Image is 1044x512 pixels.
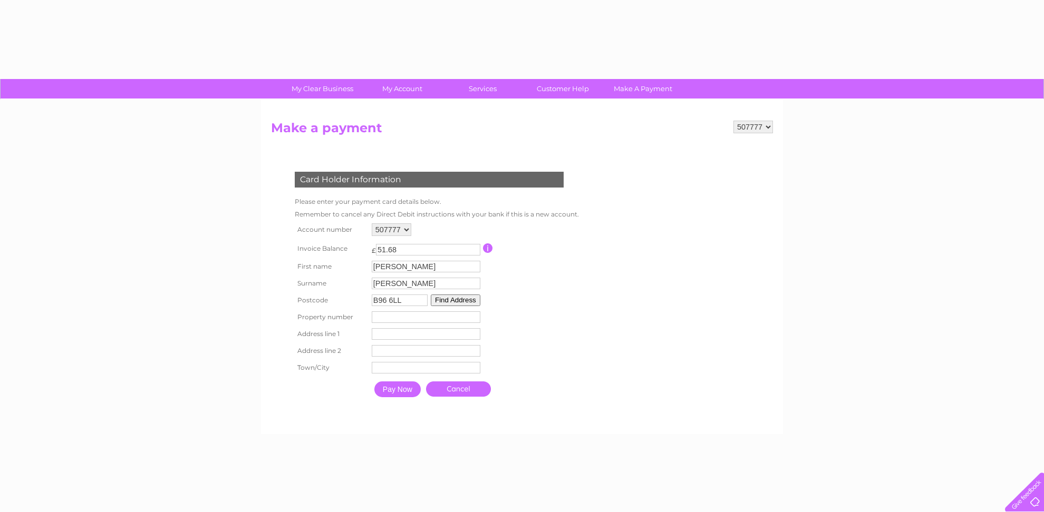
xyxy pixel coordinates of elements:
th: First name [292,258,369,275]
input: Information [483,243,493,253]
h2: Make a payment [271,121,773,141]
td: £ [372,241,376,254]
td: Please enter your payment card details below. [292,195,582,208]
th: Invoice Balance [292,239,369,258]
th: Surname [292,275,369,292]
a: Make A Payment [600,79,687,99]
a: Cancel [426,381,491,397]
th: Address line 2 [292,342,369,359]
th: Address line 1 [292,326,369,342]
input: Pay Now [374,381,421,397]
th: Property number [292,309,369,326]
a: Customer Help [519,79,606,99]
a: My Clear Business [279,79,366,99]
th: Town/City [292,359,369,376]
a: My Account [359,79,446,99]
a: Services [439,79,526,99]
td: Remember to cancel any Direct Debit instructions with your bank if this is a new account. [292,208,582,221]
div: Card Holder Information [295,172,564,188]
th: Account number [292,221,369,239]
th: Postcode [292,292,369,309]
button: Find Address [431,294,480,306]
